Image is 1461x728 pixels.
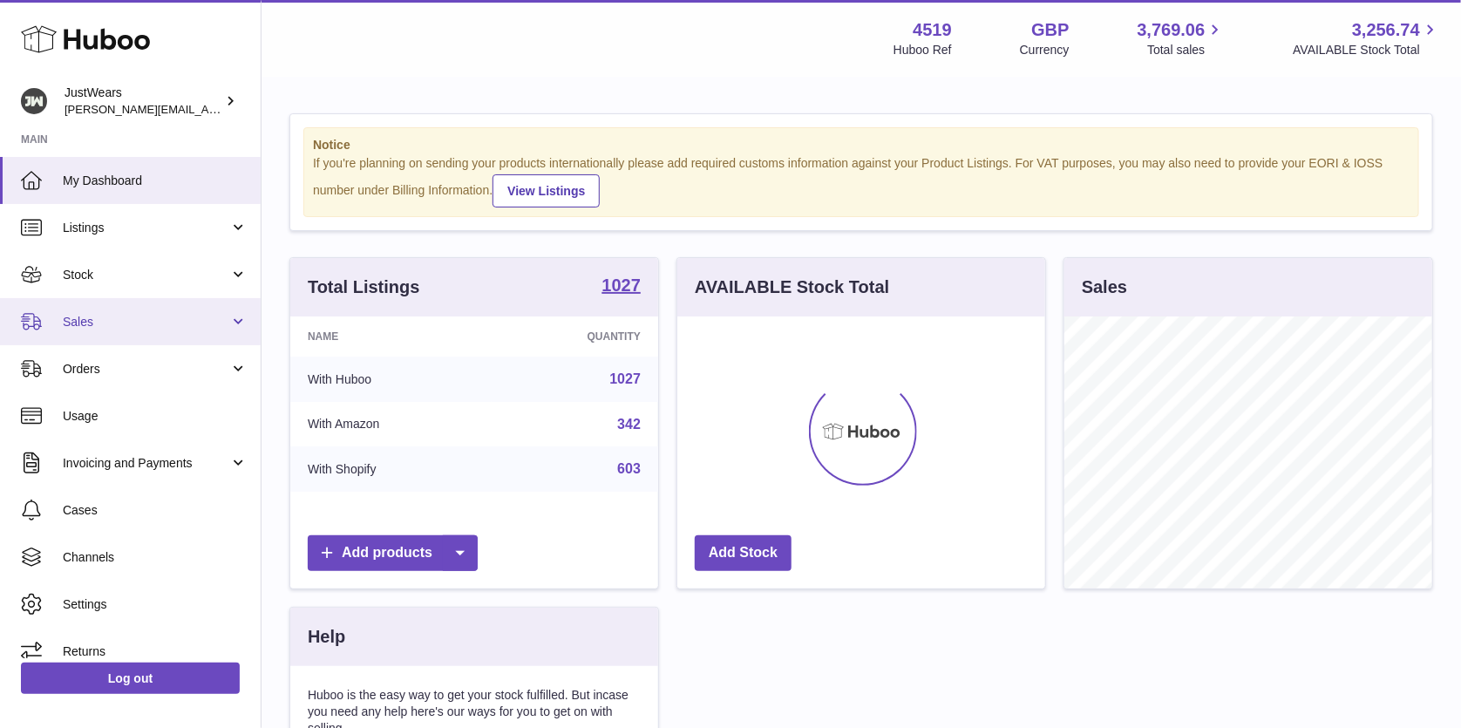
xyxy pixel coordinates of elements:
span: Cases [63,502,248,519]
a: 1027 [609,371,641,386]
strong: 4519 [913,18,952,42]
td: With Huboo [290,357,492,402]
a: 3,256.74 AVAILABLE Stock Total [1293,18,1440,58]
span: AVAILABLE Stock Total [1293,42,1440,58]
img: josh@just-wears.com [21,88,47,114]
a: 1027 [602,276,642,297]
span: Settings [63,596,248,613]
th: Quantity [492,316,658,357]
a: Add Stock [695,535,792,571]
span: 3,256.74 [1352,18,1420,42]
a: 342 [617,417,641,432]
h3: Help [308,625,345,649]
td: With Shopify [290,446,492,492]
h3: Total Listings [308,276,420,299]
td: With Amazon [290,402,492,447]
span: Usage [63,408,248,425]
span: Invoicing and Payments [63,455,229,472]
a: 3,769.06 Total sales [1138,18,1226,58]
span: [PERSON_NAME][EMAIL_ADDRESS][DOMAIN_NAME] [65,102,350,116]
th: Name [290,316,492,357]
span: Sales [63,314,229,330]
div: Currency [1020,42,1070,58]
h3: Sales [1082,276,1127,299]
span: Returns [63,643,248,660]
div: JustWears [65,85,221,118]
strong: GBP [1031,18,1069,42]
strong: 1027 [602,276,642,294]
span: Orders [63,361,229,378]
span: Listings [63,220,229,236]
span: Stock [63,267,229,283]
span: Total sales [1147,42,1225,58]
h3: AVAILABLE Stock Total [695,276,889,299]
strong: Notice [313,137,1410,153]
a: Log out [21,663,240,694]
div: Huboo Ref [894,42,952,58]
span: 3,769.06 [1138,18,1206,42]
div: If you're planning on sending your products internationally please add required customs informati... [313,155,1410,208]
span: Channels [63,549,248,566]
a: Add products [308,535,478,571]
a: 603 [617,461,641,476]
a: View Listings [493,174,600,208]
span: My Dashboard [63,173,248,189]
